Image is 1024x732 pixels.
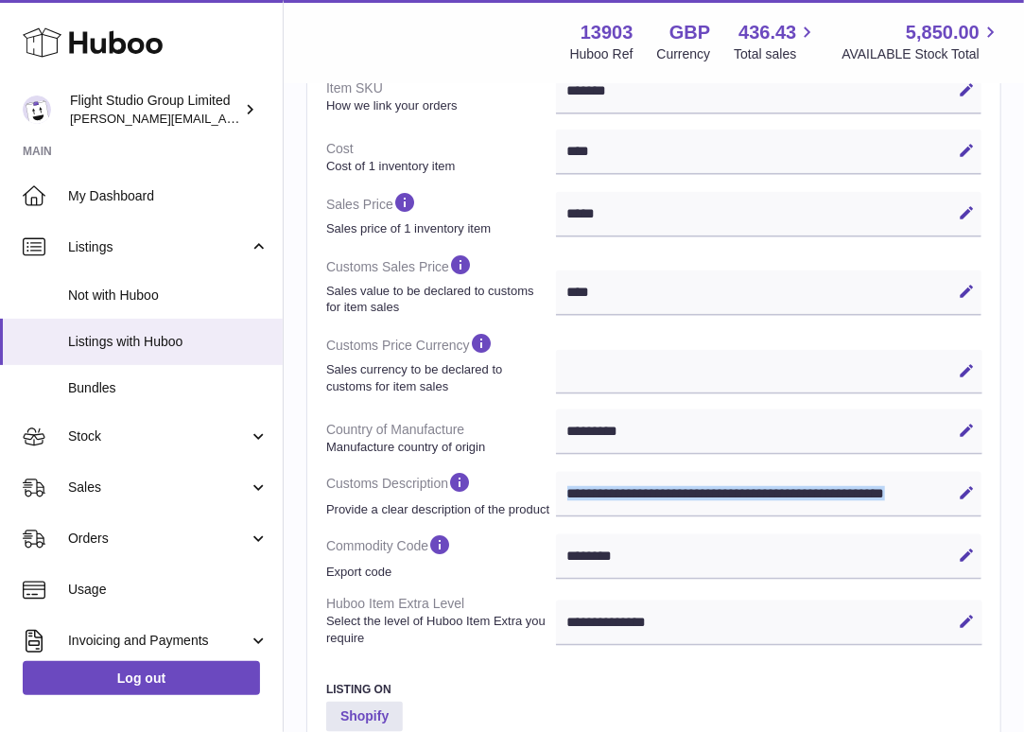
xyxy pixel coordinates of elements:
span: My Dashboard [68,187,269,205]
a: 436.43 Total sales [734,20,818,63]
strong: Provide a clear description of the product [326,501,551,518]
strong: Select the level of Huboo Item Extra you require [326,613,551,646]
strong: Sales price of 1 inventory item [326,220,551,237]
strong: Shopify [326,702,403,732]
span: Listings with Huboo [68,333,269,351]
dt: Country of Manufacture [326,413,556,462]
dt: Customs Description [326,462,556,525]
span: Listings [68,238,249,256]
span: Orders [68,530,249,548]
span: [PERSON_NAME][EMAIL_ADDRESS][DOMAIN_NAME] [70,111,379,126]
dt: Customs Sales Price [326,245,556,323]
dt: Commodity Code [326,525,556,587]
span: Invoicing and Payments [68,632,249,650]
strong: Manufacture country of origin [326,439,551,456]
strong: 13903 [581,20,633,45]
a: Log out [23,661,260,695]
span: 436.43 [738,20,796,45]
dt: Sales Price [326,183,556,245]
span: AVAILABLE Stock Total [842,45,1001,63]
strong: How we link your orders [326,97,551,114]
a: 5,850.00 AVAILABLE Stock Total [842,20,1001,63]
span: Bundles [68,379,269,397]
img: natasha@stevenbartlett.com [23,96,51,124]
span: Stock [68,427,249,445]
dt: Item SKU [326,72,556,121]
strong: Export code [326,564,551,581]
div: Flight Studio Group Limited [70,92,240,128]
span: Not with Huboo [68,287,269,305]
span: Total sales [734,45,818,63]
div: Huboo Ref [570,45,633,63]
span: Usage [68,581,269,599]
strong: GBP [669,20,710,45]
strong: Sales currency to be declared to customs for item sales [326,361,551,394]
h3: Listing On [326,682,981,697]
strong: Sales value to be declared to customs for item sales [326,283,551,316]
div: Currency [657,45,711,63]
span: Sales [68,479,249,497]
dt: Customs Price Currency [326,323,556,402]
dt: Cost [326,132,556,182]
span: 5,850.00 [906,20,980,45]
dt: Huboo Item Extra Level [326,587,556,654]
strong: Cost of 1 inventory item [326,158,551,175]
